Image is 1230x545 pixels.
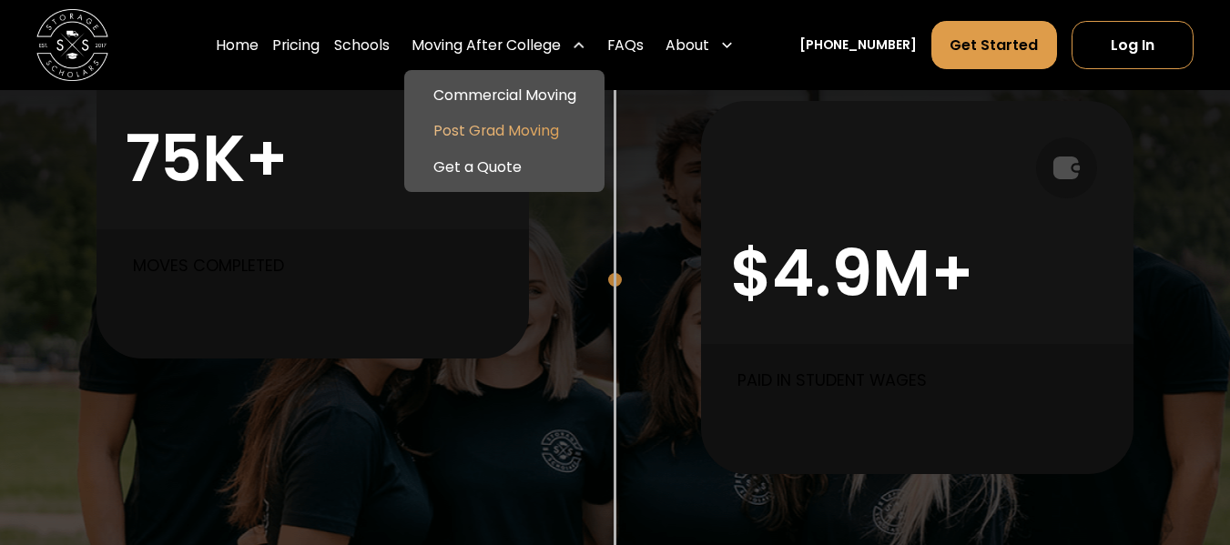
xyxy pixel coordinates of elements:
a: Post Grad Moving [412,114,597,150]
img: Storage Scholars main logo [36,9,108,81]
a: FAQs [607,20,644,70]
a: Get Started [931,21,1058,69]
div: 75K+ [126,120,289,197]
p: Moves completed [133,254,502,278]
a: Commercial Moving [412,77,597,114]
div: Moving After College [412,35,561,56]
div: $4.9M+ [730,235,974,312]
a: Get a Quote [412,149,597,186]
a: Home [216,20,259,70]
nav: Moving After College [404,70,605,192]
a: [PHONE_NUMBER] [799,35,917,55]
div: About [658,20,741,70]
div: About [666,35,709,56]
div: Moving After College [404,20,593,70]
a: Schools [334,20,390,70]
a: Pricing [272,20,320,70]
p: Paid in Student Wages [737,368,1106,393]
a: Log In [1072,21,1194,69]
